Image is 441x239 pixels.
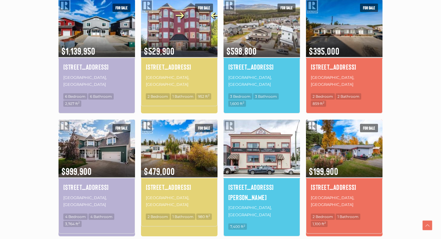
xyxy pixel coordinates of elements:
[311,221,328,227] span: 1,100 ft
[196,214,212,220] span: 980 ft
[195,124,213,132] span: For sale
[63,62,130,72] a: [STREET_ADDRESS]
[243,101,244,104] sup: 2
[78,221,80,224] sup: 2
[88,214,114,220] span: 4 Bathroom
[311,194,378,209] p: [GEOGRAPHIC_DATA], [GEOGRAPHIC_DATA]
[63,100,81,107] span: 2,927 ft
[228,100,246,107] span: 1,600 ft
[63,182,130,192] a: [STREET_ADDRESS]
[63,221,82,227] span: 3,764 ft
[360,4,378,12] span: For sale
[311,100,326,107] span: 859 ft
[63,93,87,100] span: 6 Bedroom
[63,194,130,209] p: [GEOGRAPHIC_DATA], [GEOGRAPHIC_DATA]
[311,62,378,72] a: [STREET_ADDRESS]
[208,214,210,217] sup: 2
[146,214,170,220] span: 2 Bedroom
[223,37,300,57] span: $598,800
[244,224,245,227] sup: 2
[311,73,378,89] p: [GEOGRAPHIC_DATA], [GEOGRAPHIC_DATA]
[311,93,335,100] span: 2 Bedroom
[58,37,135,57] span: $1,139,950
[63,214,88,220] span: 4 Bedroom
[88,93,114,100] span: 6 Bathroom
[306,118,382,178] img: 92-4 PROSPECTOR ROAD, Whitehorse, Yukon
[58,158,135,178] span: $999,900
[223,118,300,178] img: 203 HANSON STREET, Whitehorse, Yukon
[253,93,279,100] span: 3 Bathroom
[228,204,295,219] p: [GEOGRAPHIC_DATA], [GEOGRAPHIC_DATA]
[141,158,217,178] span: $479,000
[112,124,130,132] span: For sale
[311,182,378,192] a: [STREET_ADDRESS]
[228,73,295,89] p: [GEOGRAPHIC_DATA], [GEOGRAPHIC_DATA]
[228,62,295,72] a: [STREET_ADDRESS]
[146,93,170,100] span: 2 Bedroom
[360,124,378,132] span: For sale
[208,94,209,97] sup: 2
[58,118,135,178] img: 5 GEM PLACE, Whitehorse, Yukon
[228,223,247,230] span: 7,400 ft
[228,182,295,202] a: [STREET_ADDRESS][PERSON_NAME]
[171,214,195,220] span: 1 Bathroom
[336,93,361,100] span: 2 Bathroom
[146,62,213,72] a: [STREET_ADDRESS]
[63,73,130,89] p: [GEOGRAPHIC_DATA], [GEOGRAPHIC_DATA]
[112,4,130,12] span: For sale
[336,214,360,220] span: 1 Bathroom
[311,214,335,220] span: 2 Bedroom
[195,4,213,12] span: For sale
[146,73,213,89] p: [GEOGRAPHIC_DATA], [GEOGRAPHIC_DATA]
[228,93,252,100] span: 3 Bedroom
[306,37,382,57] span: $395,000
[141,118,217,178] img: 89 SANDPIPER DRIVE, Whitehorse, Yukon
[324,221,326,224] sup: 2
[171,93,195,100] span: 1 Bathroom
[196,93,211,100] span: 952 ft
[146,194,213,209] p: [GEOGRAPHIC_DATA], [GEOGRAPHIC_DATA]
[141,37,217,57] span: $529,900
[78,101,79,104] sup: 2
[146,182,213,192] a: [STREET_ADDRESS]
[323,101,324,104] sup: 2
[306,158,382,178] span: $199,900
[277,4,295,12] span: For sale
